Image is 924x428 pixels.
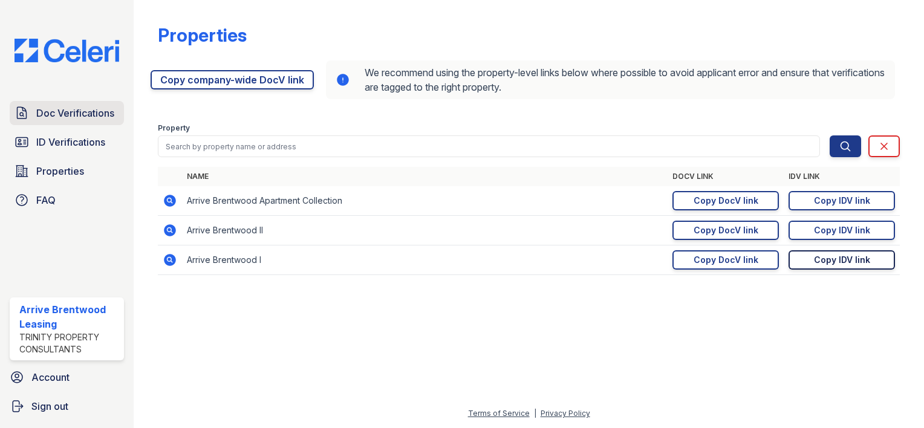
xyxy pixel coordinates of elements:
td: Arrive Brentwood I [182,245,668,275]
th: Name [182,167,668,186]
a: Sign out [5,394,129,418]
span: ID Verifications [36,135,105,149]
a: Terms of Service [468,409,530,418]
a: FAQ [10,188,124,212]
div: Copy IDV link [814,195,870,207]
div: Copy DocV link [694,224,758,236]
a: Copy company-wide DocV link [151,70,314,89]
span: Doc Verifications [36,106,114,120]
div: We recommend using the property-level links below where possible to avoid applicant error and ens... [326,60,895,99]
input: Search by property name or address [158,135,820,157]
div: Copy DocV link [694,195,758,207]
a: ID Verifications [10,130,124,154]
th: IDV Link [784,167,900,186]
div: Arrive Brentwood Leasing [19,302,119,331]
img: CE_Logo_Blue-a8612792a0a2168367f1c8372b55b34899dd931a85d93a1a3d3e32e68fde9ad4.png [5,39,129,62]
a: Doc Verifications [10,101,124,125]
span: Properties [36,164,84,178]
label: Property [158,123,190,133]
div: Copy IDV link [814,254,870,266]
a: Copy IDV link [789,250,895,270]
div: Copy IDV link [814,224,870,236]
a: Properties [10,159,124,183]
a: Copy DocV link [672,221,779,240]
a: Copy DocV link [672,250,779,270]
th: DocV Link [668,167,784,186]
span: Sign out [31,399,68,413]
span: FAQ [36,193,56,207]
a: Copy IDV link [789,191,895,210]
a: Copy IDV link [789,221,895,240]
td: Arrive Brentwood Apartment Collection [182,186,668,216]
div: | [534,409,536,418]
td: Arrive Brentwood II [182,216,668,245]
span: Account [31,370,70,384]
a: Account [5,365,129,389]
div: Properties [158,24,247,46]
div: Trinity Property Consultants [19,331,119,355]
a: Privacy Policy [541,409,590,418]
div: Copy DocV link [694,254,758,266]
a: Copy DocV link [672,191,779,210]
